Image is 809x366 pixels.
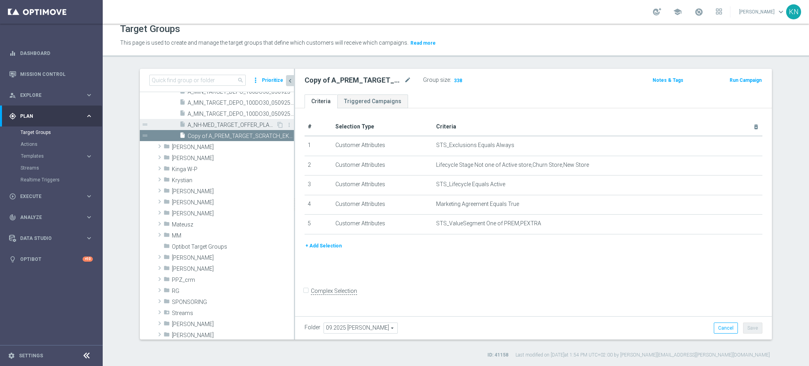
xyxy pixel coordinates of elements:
th: # [305,118,332,136]
div: gps_fixed Plan keyboard_arrow_right [9,113,93,119]
i: folder [164,165,170,174]
span: Patryk P. [172,255,294,261]
td: 5 [305,215,332,234]
span: Explore [20,93,85,98]
span: Templates [21,154,77,158]
i: more_vert [286,122,292,128]
span: SPONSORING [172,299,294,306]
button: Notes & Tags [652,76,684,85]
a: Settings [19,353,43,358]
div: Execute [9,193,85,200]
i: folder [164,143,170,152]
span: MM [172,232,294,239]
i: Duplicate Target group [277,122,283,128]
i: insert_drive_file [179,121,186,130]
label: ID: 41158 [487,352,508,358]
span: A_NH-MED_TARGET_OFFER_PLANSZA_POLFIN_050925 [188,122,276,128]
label: Group size [423,77,450,83]
i: folder [164,276,170,285]
a: Streams [21,165,82,171]
i: keyboard_arrow_right [85,234,93,242]
button: Cancel [714,323,738,334]
span: 338 [453,77,463,85]
span: Streams [172,310,294,317]
a: Realtime Triggers [21,177,82,183]
i: folder [164,154,170,163]
i: keyboard_arrow_right [85,112,93,120]
span: A_MIN_TARGET_DEPO_100DO30_050925_SMS [188,111,294,117]
div: Target Groups [21,126,102,138]
div: +10 [83,257,93,262]
div: Analyze [9,214,85,221]
i: equalizer [9,50,16,57]
button: lightbulb Optibot +10 [9,256,93,262]
i: insert_drive_file [179,132,186,141]
button: Mission Control [9,71,93,77]
div: KN [786,4,801,19]
td: 2 [305,156,332,175]
span: Piotr G. [172,266,294,272]
i: folder [164,298,170,307]
label: : [450,77,451,83]
i: folder [164,254,170,263]
span: A_MIN_TARGET_DEPO_100DO30_050925_PUSH [188,100,294,106]
h2: Copy of A_PREM_TARGET_SCRATCH_EKSTRAKLASA_180725 [305,75,403,85]
td: Customer Attributes [332,215,433,234]
span: STS_Exclusions Equals Always [436,142,514,149]
span: Execute [20,194,85,199]
span: STS_ValueSegment One of PREM,PEXTRA [436,220,541,227]
a: Actions [21,141,82,147]
span: PPZ_crm [172,277,294,283]
div: Explore [9,92,85,99]
div: Streams [21,162,102,174]
span: Tomek R. [172,332,294,339]
i: insert_drive_file [179,110,186,119]
button: Read more [410,39,436,47]
span: Maryna Sh. [172,210,294,217]
span: Optibot Target Groups [172,243,294,250]
th: Selection Type [332,118,433,136]
span: keyboard_arrow_down [777,8,785,16]
button: Data Studio keyboard_arrow_right [9,235,93,241]
td: 4 [305,195,332,215]
button: play_circle_outline Execute keyboard_arrow_right [9,193,93,200]
button: Run Campaign [729,76,762,85]
i: settings [8,352,15,359]
span: Marketing Agreement Equals True [436,201,519,208]
button: chevron_left [286,75,294,86]
td: Customer Attributes [332,136,433,156]
label: Last modified on [DATE] at 1:54 PM UTC+02:00 by [PERSON_NAME][EMAIL_ADDRESS][PERSON_NAME][DOMAIN_... [516,352,770,358]
i: delete_forever [753,124,759,130]
i: keyboard_arrow_right [85,192,93,200]
button: Templates keyboard_arrow_right [21,153,93,159]
i: keyboard_arrow_right [85,213,93,221]
i: keyboard_arrow_right [85,91,93,99]
div: Templates [21,154,85,158]
i: keyboard_arrow_right [85,153,93,160]
div: Optibot [9,249,93,270]
i: folder [164,187,170,196]
span: Analyze [20,215,85,220]
label: Complex Selection [311,287,357,295]
i: folder [164,176,170,185]
span: Plan [20,114,85,119]
span: school [673,8,682,16]
i: more_vert [252,75,260,86]
i: folder [164,331,170,340]
button: equalizer Dashboard [9,50,93,57]
div: Templates [21,150,102,162]
i: insert_drive_file [179,99,186,108]
button: Save [743,323,762,334]
a: [PERSON_NAME]keyboard_arrow_down [738,6,786,18]
div: person_search Explore keyboard_arrow_right [9,92,93,98]
div: Data Studio [9,235,85,242]
span: Mateusz [172,221,294,228]
i: folder [164,198,170,208]
i: folder [164,243,170,252]
span: search [237,77,244,83]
